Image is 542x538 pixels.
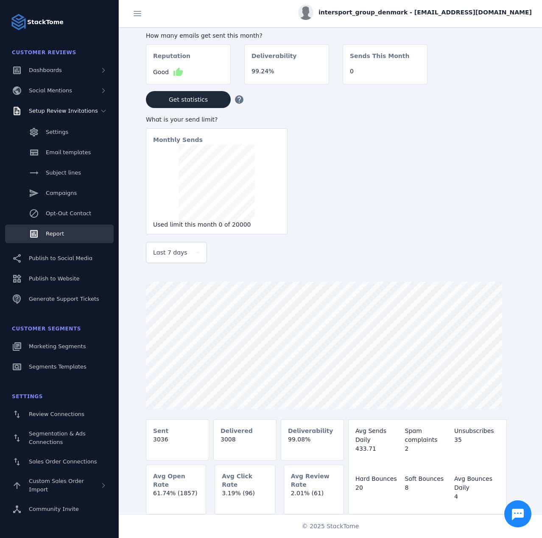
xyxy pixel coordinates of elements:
[454,427,500,435] div: Unsubscribes
[215,489,274,505] mat-card-content: 3.19% (96)
[153,472,199,489] mat-card-subtitle: Avg Open Rate
[29,411,84,417] span: Review Connections
[12,50,76,55] span: Customer Reviews
[5,225,114,243] a: Report
[5,123,114,141] a: Settings
[46,149,91,155] span: Email templates
[46,169,81,176] span: Subject lines
[153,427,168,435] mat-card-subtitle: Sent
[454,435,500,444] div: 35
[5,184,114,202] a: Campaigns
[146,115,288,124] div: What is your send limit?
[5,337,114,356] a: Marketing Segments
[302,522,359,531] span: © 2025 StackTome
[146,435,209,451] mat-card-content: 3036
[29,430,86,445] span: Segmentation & Ads Connections
[251,52,297,67] mat-card-subtitle: Deliverability
[222,472,268,489] mat-card-subtitle: Avg Click Rate
[29,458,97,465] span: Sales Order Connections
[146,489,206,505] mat-card-content: 61.74% (1857)
[284,489,344,505] mat-card-content: 2.01% (61)
[355,444,401,453] div: 433.71
[281,435,344,451] mat-card-content: 99.08%
[454,474,500,492] div: Avg Bounces Daily
[29,87,72,94] span: Social Mentions
[10,14,27,31] img: Logo image
[5,290,114,308] a: Generate Support Tickets
[153,247,187,258] span: Last 7 days
[29,343,86,349] span: Marketing Segments
[405,483,450,492] div: 8
[343,67,427,83] mat-card-content: 0
[350,52,409,67] mat-card-subtitle: Sends This Month
[318,8,532,17] span: intersport_group_denmark - [EMAIL_ADDRESS][DOMAIN_NAME]
[5,249,114,268] a: Publish to Social Media
[29,478,84,493] span: Custom Sales Order Import
[46,210,91,216] span: Opt-Out Contact
[46,129,68,135] span: Settings
[173,67,183,77] mat-icon: thumb_up
[169,97,208,103] span: Get statistics
[29,67,62,73] span: Dashboards
[5,405,114,424] a: Review Connections
[29,275,79,282] span: Publish to Website
[405,427,450,444] div: Spam complaints
[5,143,114,162] a: Email templates
[405,474,450,483] div: Soft Bounces
[146,31,427,40] div: How many emails get sent this month?
[251,67,322,76] div: 99.24%
[12,326,81,332] span: Customer Segments
[355,427,401,444] div: Avg Sends Daily
[46,190,77,196] span: Campaigns
[46,230,64,237] span: Report
[29,363,87,370] span: Segments Templates
[153,52,190,67] mat-card-subtitle: Reputation
[214,435,276,451] mat-card-content: 3008
[153,136,203,144] mat-card-subtitle: Monthly Sends
[153,68,169,77] span: Good
[5,500,114,519] a: Community Invite
[5,204,114,223] a: Opt-Out Contact
[12,394,43,399] span: Settings
[298,5,532,20] button: intersport_group_denmark - [EMAIL_ADDRESS][DOMAIN_NAME]
[27,18,64,27] strong: StackTome
[5,164,114,182] a: Subject lines
[5,269,114,288] a: Publish to Website
[29,108,98,114] span: Setup Review Invitations
[5,425,114,451] a: Segmentation & Ads Connections
[29,506,79,512] span: Community Invite
[291,472,337,489] mat-card-subtitle: Avg Review Rate
[153,220,280,229] div: Used limit this month 0 of 20000
[355,474,401,483] div: Hard Bounces
[146,91,231,108] button: Get statistics
[5,452,114,471] a: Sales Order Connections
[5,358,114,376] a: Segments Templates
[298,5,313,20] img: profile.jpg
[29,255,92,261] span: Publish to Social Media
[29,296,99,302] span: Generate Support Tickets
[355,483,401,492] div: 20
[288,427,333,435] mat-card-subtitle: Deliverability
[454,492,500,501] div: 4
[405,444,450,453] div: 2
[221,427,253,435] mat-card-subtitle: Delivered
